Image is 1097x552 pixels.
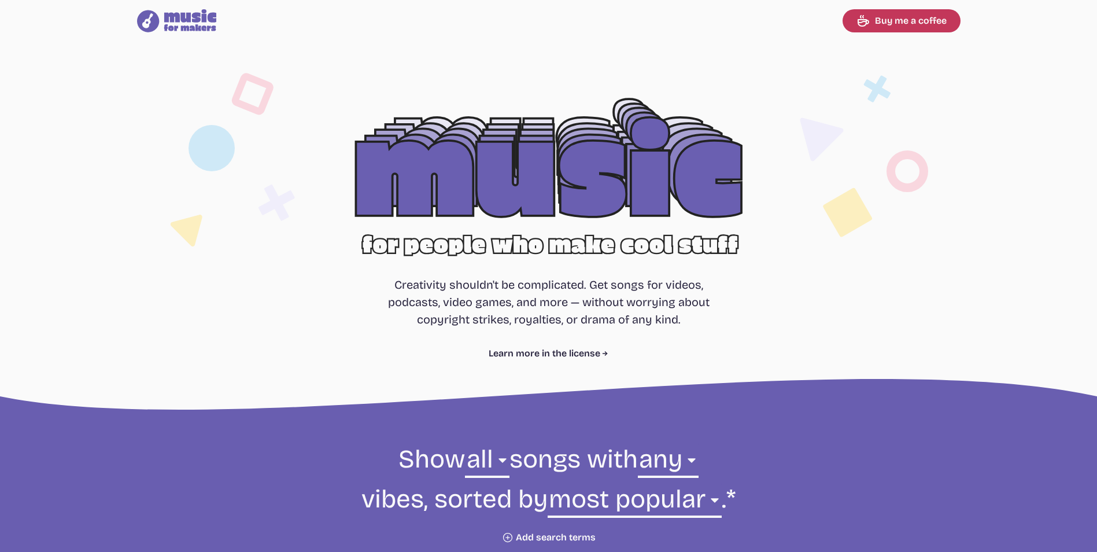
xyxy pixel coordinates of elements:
[465,443,509,483] select: genre
[502,532,596,543] button: Add search terms
[382,276,715,328] p: Creativity shouldn't be complicated. Get songs for videos, podcasts, video games, and more — with...
[489,347,608,360] a: Learn more in the license
[234,443,863,543] form: Show songs with vibes, sorted by .
[843,9,961,32] a: Buy me a coffee
[548,483,722,522] select: sorting
[638,443,699,483] select: vibe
